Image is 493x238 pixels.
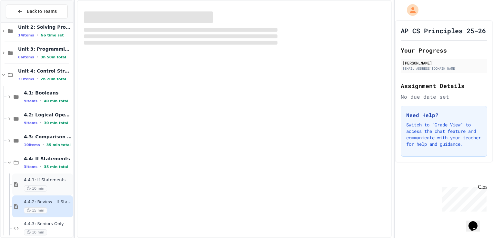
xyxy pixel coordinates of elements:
div: [EMAIL_ADDRESS][DOMAIN_NAME] [403,66,485,71]
button: Back to Teams [6,5,68,18]
h2: Your Progress [401,46,487,55]
p: Switch to "Grade View" to access the chat feature and communicate with your teacher for help and ... [406,122,482,147]
iframe: chat widget [466,212,487,232]
div: [PERSON_NAME] [403,60,485,66]
div: Chat with us now!Close [3,3,45,41]
span: Back to Teams [27,8,57,15]
iframe: chat widget [439,184,487,212]
h3: Need Help? [406,111,482,119]
div: My Account [400,3,420,17]
div: No due date set [401,93,487,101]
h2: Assignment Details [401,81,487,90]
h1: AP CS Principles 25-26 [401,26,486,35]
